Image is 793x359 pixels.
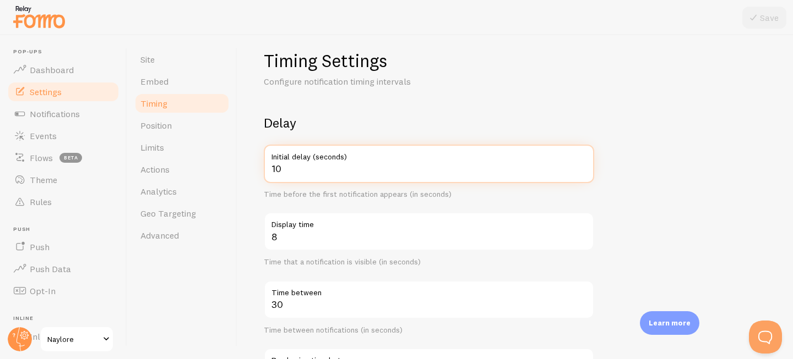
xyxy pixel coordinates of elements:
a: Push Data [7,258,120,280]
span: Theme [30,174,57,185]
div: Learn more [640,311,699,335]
a: Embed [134,70,230,92]
span: Timing [140,98,167,109]
span: Site [140,54,155,65]
span: Push [13,226,120,233]
span: beta [59,153,82,163]
img: fomo-relay-logo-orange.svg [12,3,67,31]
p: Configure notification timing intervals [264,75,528,88]
span: Settings [30,86,62,97]
span: Rules [30,196,52,207]
div: Time between notifications (in seconds) [264,325,594,335]
iframe: Help Scout Beacon - Open [749,321,782,354]
span: Actions [140,164,170,175]
span: Opt-In [30,285,56,296]
a: Geo Targeting [134,202,230,224]
a: Flows beta [7,147,120,169]
label: Initial delay (seconds) [264,145,594,163]
a: Naylore [40,326,114,352]
a: Settings [7,81,120,103]
label: Display time [264,212,594,231]
h1: Timing Settings [264,49,594,72]
h2: Delay [264,114,594,131]
a: Analytics [134,180,230,202]
a: Events [7,125,120,147]
span: Notifications [30,108,80,119]
span: Analytics [140,186,177,197]
a: Push [7,236,120,258]
a: Theme [7,169,120,191]
a: Dashboard [7,59,120,81]
span: Pop-ups [13,48,120,56]
span: Flows [30,152,53,163]
span: Push Data [30,263,71,274]
span: Events [30,130,57,141]
a: Opt-In [7,280,120,302]
a: Inline [7,325,120,347]
a: Advanced [134,224,230,246]
span: Limits [140,142,164,153]
span: Naylore [47,333,100,346]
a: Site [134,48,230,70]
a: Position [134,114,230,136]
span: Advanced [140,230,179,241]
span: Position [140,120,172,131]
div: Time before the first notification appears (in seconds) [264,190,594,200]
span: Geo Targeting [140,208,196,219]
a: Notifications [7,103,120,125]
a: Actions [134,158,230,180]
a: Timing [134,92,230,114]
span: Push [30,241,50,252]
span: Dashboard [30,64,74,75]
a: Rules [7,191,120,213]
a: Limits [134,136,230,158]
div: Time that a notification is visible (in seconds) [264,257,594,267]
span: Embed [140,76,169,87]
span: Inline [13,315,120,322]
label: Time between [264,280,594,299]
p: Learn more [649,318,691,328]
